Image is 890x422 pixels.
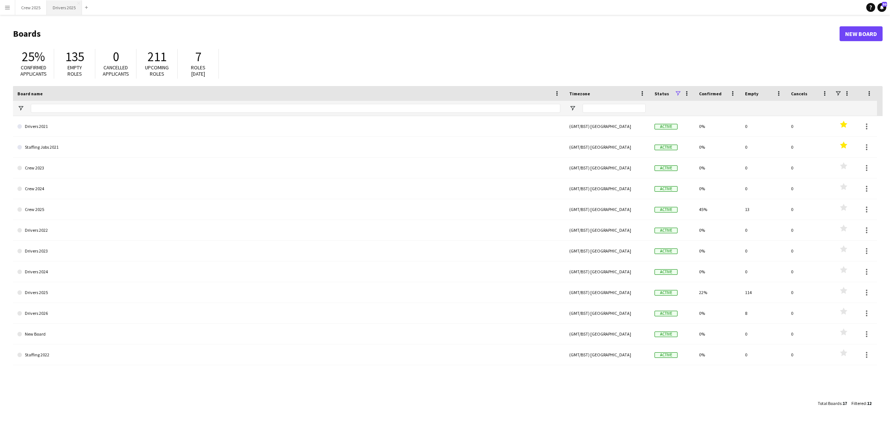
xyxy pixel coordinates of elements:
a: 50 [877,3,886,12]
span: 25% [22,49,45,65]
span: Confirmed applicants [20,64,47,77]
span: Active [655,332,678,337]
div: 0 [787,178,833,199]
div: 0% [695,261,741,282]
div: (GMT/BST) [GEOGRAPHIC_DATA] [565,303,650,323]
div: 22% [695,282,741,303]
span: Active [655,124,678,129]
h1: Boards [13,28,840,39]
span: Filtered [851,400,866,406]
div: 0% [695,241,741,261]
a: Drivers 2024 [17,261,560,282]
span: 135 [65,49,84,65]
div: 0 [787,199,833,220]
div: (GMT/BST) [GEOGRAPHIC_DATA] [565,241,650,261]
div: 0% [695,116,741,136]
div: 0 [741,324,787,344]
div: 0 [741,158,787,178]
div: 0% [695,324,741,344]
div: 0 [741,220,787,240]
a: Drivers 2022 [17,220,560,241]
div: 0 [787,137,833,157]
div: : [851,396,871,411]
span: Upcoming roles [145,64,169,77]
a: Staffing 2022 [17,344,560,365]
div: (GMT/BST) [GEOGRAPHIC_DATA] [565,158,650,178]
a: New Board [17,324,560,344]
span: Active [655,145,678,150]
a: New Board [840,26,883,41]
div: 0 [741,116,787,136]
span: 211 [148,49,167,65]
div: 0 [741,178,787,199]
span: Roles [DATE] [191,64,205,77]
div: (GMT/BST) [GEOGRAPHIC_DATA] [565,178,650,199]
button: Open Filter Menu [569,105,576,112]
span: 50 [882,2,887,7]
span: Empty roles [67,64,82,77]
div: (GMT/BST) [GEOGRAPHIC_DATA] [565,137,650,157]
div: 0 [787,261,833,282]
div: 0 [787,303,833,323]
div: 0 [741,261,787,282]
span: Total Boards [818,400,841,406]
a: Drivers 2023 [17,241,560,261]
input: Timezone Filter Input [583,104,646,113]
div: 0 [741,241,787,261]
div: (GMT/BST) [GEOGRAPHIC_DATA] [565,282,650,303]
div: 8 [741,303,787,323]
span: Active [655,207,678,212]
div: (GMT/BST) [GEOGRAPHIC_DATA] [565,344,650,365]
div: 0% [695,220,741,240]
div: 0 [741,137,787,157]
span: 17 [843,400,847,406]
div: (GMT/BST) [GEOGRAPHIC_DATA] [565,324,650,344]
span: Active [655,186,678,192]
span: Active [655,248,678,254]
span: Active [655,165,678,171]
a: Crew 2024 [17,178,560,199]
a: Drivers 2021 [17,116,560,137]
div: (GMT/BST) [GEOGRAPHIC_DATA] [565,261,650,282]
span: Board name [17,91,43,96]
span: Cancels [791,91,807,96]
button: Drivers 2025 [47,0,82,15]
div: 0% [695,178,741,199]
div: 0 [787,324,833,344]
a: Crew 2023 [17,158,560,178]
div: 0% [695,137,741,157]
div: 0 [787,241,833,261]
span: Active [655,352,678,358]
span: Cancelled applicants [103,64,129,77]
div: 114 [741,282,787,303]
div: 45% [695,199,741,220]
div: 0% [695,303,741,323]
div: 0 [787,116,833,136]
button: Open Filter Menu [17,105,24,112]
div: 0 [741,344,787,365]
input: Board name Filter Input [31,104,560,113]
span: Active [655,269,678,275]
div: 0 [787,158,833,178]
span: 7 [195,49,201,65]
div: : [818,396,847,411]
button: Crew 2025 [15,0,47,15]
span: Active [655,311,678,316]
div: 0% [695,344,741,365]
span: 0 [113,49,119,65]
span: Timezone [569,91,590,96]
span: Empty [745,91,758,96]
div: (GMT/BST) [GEOGRAPHIC_DATA] [565,116,650,136]
div: 0% [695,158,741,178]
span: 12 [867,400,871,406]
div: (GMT/BST) [GEOGRAPHIC_DATA] [565,220,650,240]
div: 13 [741,199,787,220]
span: Active [655,290,678,296]
div: (GMT/BST) [GEOGRAPHIC_DATA] [565,199,650,220]
a: Staffing Jobs 2021 [17,137,560,158]
a: Drivers 2026 [17,303,560,324]
span: Confirmed [699,91,722,96]
span: Status [655,91,669,96]
a: Drivers 2025 [17,282,560,303]
span: Active [655,228,678,233]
